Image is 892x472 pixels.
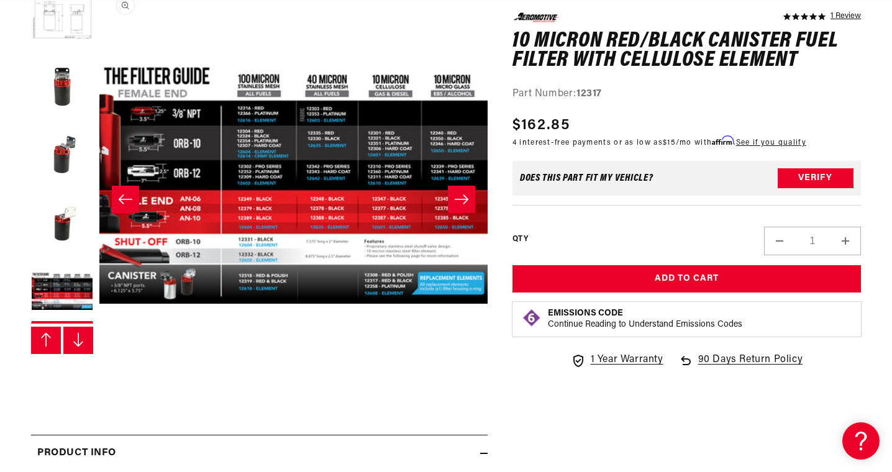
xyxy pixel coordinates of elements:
span: 90 Days Return Policy [698,352,803,381]
p: Continue Reading to Understand Emissions Codes [548,319,742,330]
button: Load image 3 in gallery view [31,57,93,119]
summary: Product Info [31,435,488,471]
strong: 12317 [576,88,602,98]
strong: Emissions Code [548,309,623,318]
a: 90 Days Return Policy [678,352,803,381]
button: Slide right [448,186,475,213]
a: 1 reviews [831,12,861,21]
button: Verify [778,168,853,188]
button: Emissions CodeContinue Reading to Understand Emissions Codes [548,308,742,330]
p: 4 interest-free payments or as low as /mo with . [512,137,806,148]
button: Slide left [112,186,139,213]
div: Part Number: [512,86,861,102]
label: QTY [512,234,528,244]
h1: 10 Micron Red/Black Canister Fuel Filter with Cellulose Element [512,31,861,70]
span: $162.85 [512,114,570,137]
span: $15 [663,139,676,147]
span: 1 Year Warranty [591,352,663,368]
button: Load image 6 in gallery view [31,261,93,324]
button: Load image 5 in gallery view [31,193,93,255]
button: Load image 4 in gallery view [31,125,93,187]
img: Emissions code [522,308,542,328]
h2: Product Info [37,445,116,461]
button: Add to Cart [512,265,861,293]
button: Slide right [63,327,93,354]
span: Affirm [712,136,734,145]
button: Slide left [31,327,61,354]
div: Does This part fit My vehicle? [520,173,653,183]
a: 1 Year Warranty [571,352,663,368]
a: See if you qualify - Learn more about Affirm Financing (opens in modal) [736,139,806,147]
